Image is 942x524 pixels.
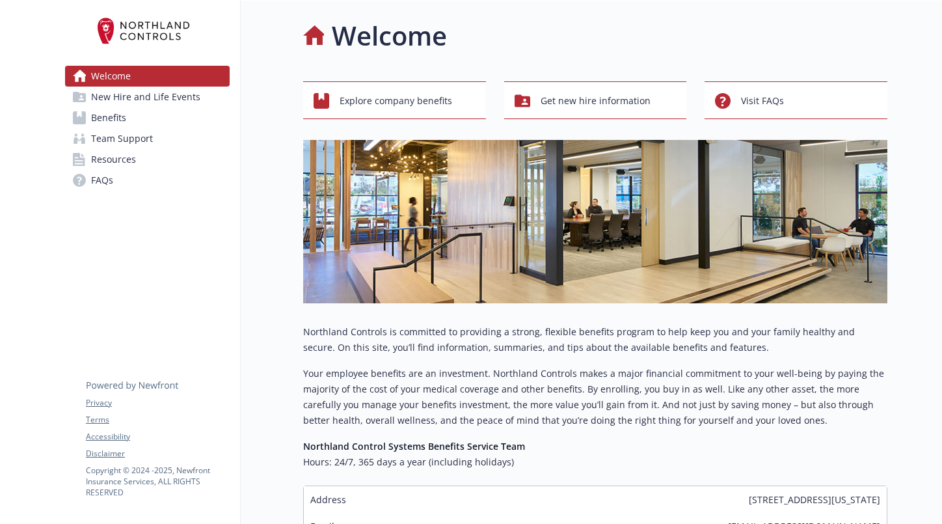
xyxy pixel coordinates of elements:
[303,140,887,303] img: overview page banner
[91,107,126,128] span: Benefits
[65,128,230,149] a: Team Support
[303,454,887,470] h6: Hours: 24/7, 365 days a year (including holidays)​
[504,81,687,119] button: Get new hire information
[91,170,113,191] span: FAQs
[91,87,200,107] span: New Hire and Life Events
[65,149,230,170] a: Resources
[91,149,136,170] span: Resources
[303,366,887,428] p: Your employee benefits are an investment. Northland Controls makes a major financial commitment t...
[310,493,346,506] span: Address
[65,66,230,87] a: Welcome
[86,465,229,498] p: Copyright © 2024 - 2025 , Newfront Insurance Services, ALL RIGHTS RESERVED
[86,431,229,443] a: Accessibility
[86,414,229,426] a: Terms
[65,170,230,191] a: FAQs
[340,89,452,113] span: Explore company benefits
[91,66,131,87] span: Welcome
[86,397,229,409] a: Privacy
[541,89,651,113] span: Get new hire information
[65,87,230,107] a: New Hire and Life Events
[303,81,486,119] button: Explore company benefits
[303,324,887,355] p: Northland Controls is committed to providing a strong, flexible benefits program to help keep you...
[65,107,230,128] a: Benefits
[741,89,784,113] span: Visit FAQs
[705,81,887,119] button: Visit FAQs
[749,493,880,506] span: [STREET_ADDRESS][US_STATE]
[91,128,153,149] span: Team Support
[303,440,525,452] strong: Northland Control Systems Benefits Service Team
[86,448,229,460] a: Disclaimer
[332,16,447,55] h1: Welcome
